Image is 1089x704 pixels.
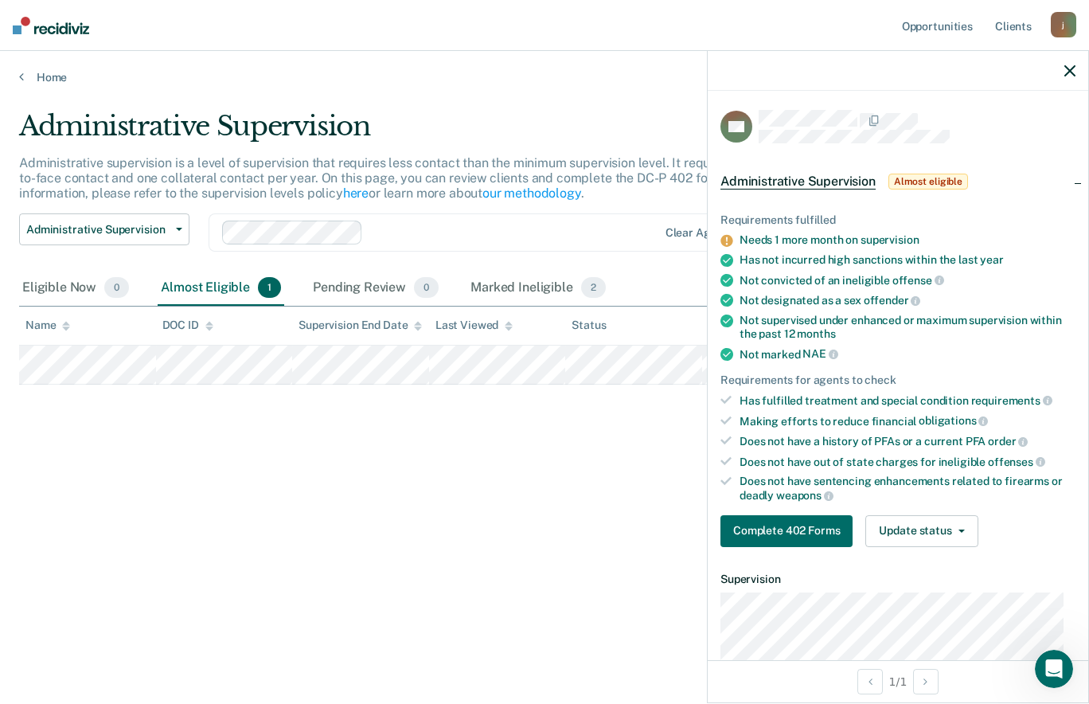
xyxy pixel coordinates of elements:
span: requirements [971,394,1052,407]
span: 0 [104,277,129,298]
div: Marked Ineligible [467,271,609,306]
span: offender [864,294,921,307]
button: Update status [865,515,978,547]
a: Navigate to form link [720,515,859,547]
div: Not convicted of an ineligible [740,273,1075,287]
span: offenses [988,456,1045,468]
span: obligations [919,414,988,427]
dt: Supervision [720,573,1075,586]
div: Not designated as a sex [740,293,1075,307]
div: Name [25,319,70,332]
button: Next Opportunity [913,669,939,694]
div: Status [572,319,606,332]
span: Administrative Supervision [720,174,876,190]
div: j [1051,12,1076,37]
a: Home [19,70,1070,84]
div: Not supervised under enhanced or maximum supervision within the past 12 [740,314,1075,341]
div: Last Viewed [435,319,513,332]
div: Has fulfilled treatment and special condition [740,393,1075,408]
span: offense [892,274,944,287]
span: months [797,327,835,340]
div: Needs 1 more month on supervision [740,233,1075,247]
div: Pending Review [310,271,442,306]
span: year [980,253,1003,266]
button: Previous Opportunity [857,669,883,694]
div: Clear agents [665,226,733,240]
span: 0 [414,277,439,298]
div: Administrative SupervisionAlmost eligible [708,156,1088,207]
span: Administrative Supervision [26,223,170,237]
span: Almost eligible [888,174,968,190]
div: Administrative Supervision [19,110,836,155]
button: Complete 402 Forms [720,515,853,547]
div: Does not have a history of PFAs or a current PFA order [740,434,1075,448]
div: Eligible Now [19,271,132,306]
div: Requirements fulfilled [720,213,1075,227]
div: DOC ID [162,319,213,332]
div: Supervision End Date [299,319,422,332]
span: 2 [581,277,606,298]
div: Does not have sentencing enhancements related to firearms or deadly [740,475,1075,502]
p: Administrative supervision is a level of supervision that requires less contact than the minimum ... [19,155,836,201]
div: Not marked [740,347,1075,362]
span: NAE [802,347,837,360]
iframe: Intercom live chat [1035,650,1073,688]
img: Recidiviz [13,17,89,34]
span: weapons [776,489,833,502]
a: here [343,186,369,201]
div: Making efforts to reduce financial [740,414,1075,428]
div: Does not have out of state charges for ineligible [740,455,1075,469]
a: our methodology [482,186,581,201]
div: Almost Eligible [158,271,284,306]
div: Has not incurred high sanctions within the last [740,253,1075,267]
div: Requirements for agents to check [720,374,1075,387]
span: 1 [258,277,281,298]
div: 1 / 1 [708,660,1088,702]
